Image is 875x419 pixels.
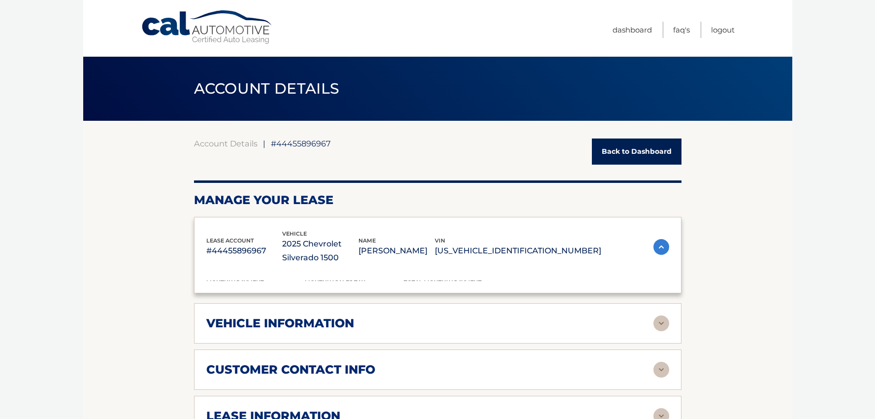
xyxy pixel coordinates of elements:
span: lease account [206,237,254,244]
span: Monthly Payment [206,279,264,286]
span: Monthly sales Tax [305,279,365,286]
a: FAQ's [673,22,690,38]
img: accordion-rest.svg [653,315,669,331]
span: #44455896967 [271,139,331,148]
img: accordion-rest.svg [653,362,669,378]
a: Back to Dashboard [592,139,681,165]
span: vin [435,237,445,244]
p: 2025 Chevrolet Silverado 1500 [282,237,358,265]
span: name [358,237,376,244]
span: ACCOUNT DETAILS [194,79,340,98]
a: Account Details [194,139,258,148]
p: [US_VEHICLE_IDENTIFICATION_NUMBER] [435,244,601,258]
p: [PERSON_NAME] [358,244,435,258]
a: Cal Automotive [141,10,274,45]
a: Logout [711,22,735,38]
a: Dashboard [613,22,652,38]
span: | [263,139,265,148]
p: #44455896967 [206,244,283,258]
h2: vehicle information [206,316,354,331]
h2: Manage Your Lease [194,193,681,208]
span: vehicle [282,230,307,237]
img: accordion-active.svg [653,239,669,255]
h2: customer contact info [206,362,375,377]
span: Total Monthly Payment [404,279,482,286]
